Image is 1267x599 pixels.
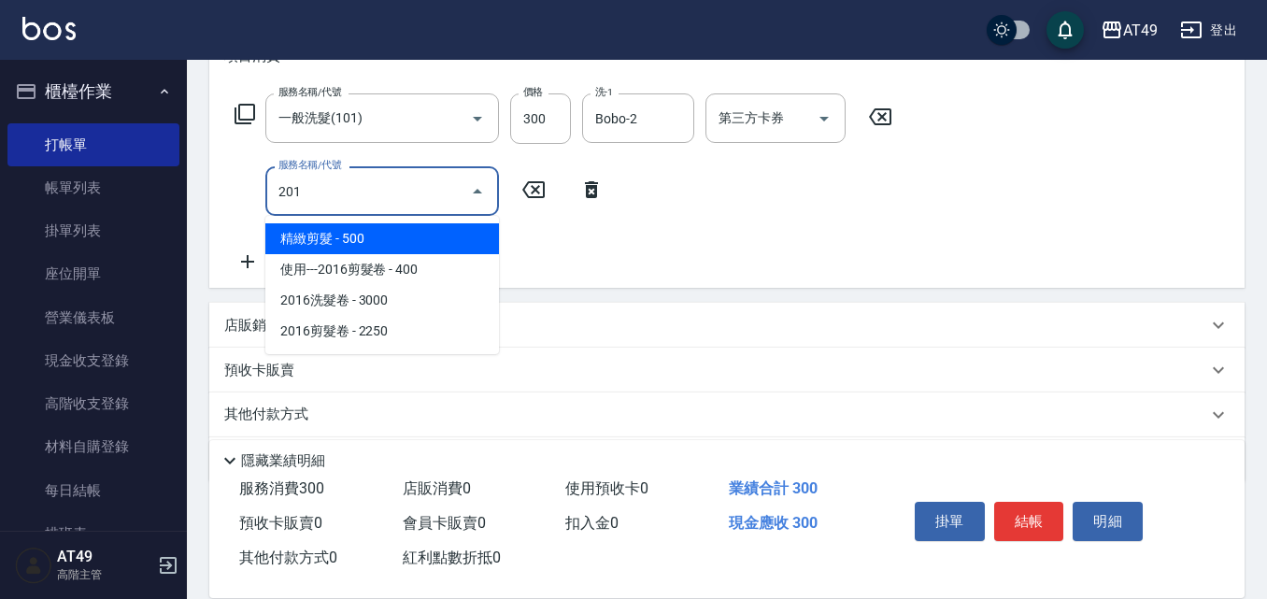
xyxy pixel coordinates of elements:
[265,223,499,254] span: 精緻剪髮 - 500
[7,166,179,209] a: 帳單列表
[1093,11,1165,50] button: AT49
[7,512,179,555] a: 排班表
[1173,13,1245,48] button: 登出
[565,479,648,497] span: 使用預收卡 0
[403,514,486,532] span: 會員卡販賣 0
[278,85,341,99] label: 服務名稱/代號
[1046,11,1084,49] button: save
[523,85,543,99] label: 價格
[403,549,501,566] span: 紅利點數折抵 0
[209,392,1245,437] div: 其他付款方式
[565,514,619,532] span: 扣入金 0
[224,361,294,380] p: 預收卡販賣
[265,254,499,285] span: 使用---2016剪髮卷 - 400
[7,209,179,252] a: 掛單列表
[22,17,76,40] img: Logo
[403,479,471,497] span: 店販消費 0
[224,405,318,425] p: 其他付款方式
[15,547,52,584] img: Person
[265,285,499,316] span: 2016洗髮卷 - 3000
[7,296,179,339] a: 營業儀表板
[729,514,818,532] span: 現金應收 300
[7,382,179,425] a: 高階收支登錄
[57,548,152,566] h5: AT49
[265,316,499,347] span: 2016剪髮卷 - 2250
[239,479,324,497] span: 服務消費 300
[809,104,839,134] button: Open
[915,502,985,541] button: 掛單
[209,437,1245,482] div: 備註及來源
[595,85,613,99] label: 洗-1
[7,425,179,468] a: 材料自購登錄
[57,566,152,583] p: 高階主管
[7,339,179,382] a: 現金收支登錄
[7,252,179,295] a: 座位開單
[278,158,341,172] label: 服務名稱/代號
[1073,502,1143,541] button: 明細
[239,549,337,566] span: 其他付款方式 0
[1123,19,1158,42] div: AT49
[241,451,325,471] p: 隱藏業績明細
[224,316,280,335] p: 店販銷售
[209,348,1245,392] div: 預收卡販賣
[463,177,492,207] button: Close
[209,303,1245,348] div: 店販銷售
[239,514,322,532] span: 預收卡販賣 0
[463,104,492,134] button: Open
[7,469,179,512] a: 每日結帳
[7,67,179,116] button: 櫃檯作業
[994,502,1064,541] button: 結帳
[729,479,818,497] span: 業績合計 300
[7,123,179,166] a: 打帳單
